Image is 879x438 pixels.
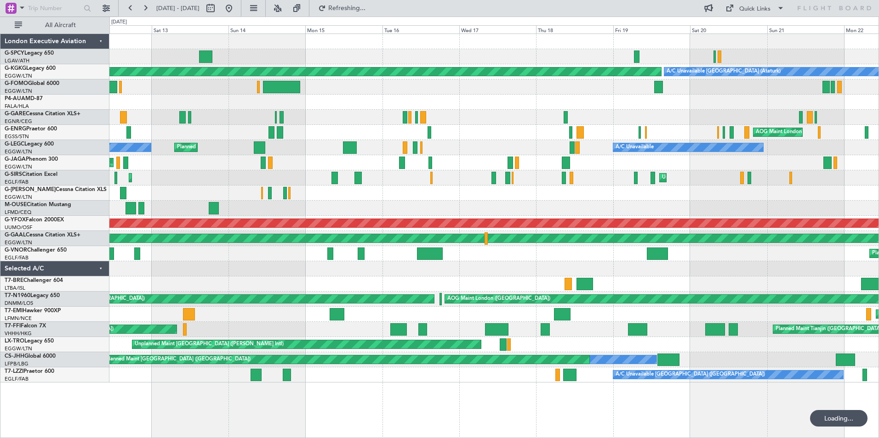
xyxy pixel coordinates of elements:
a: EGGW/LTN [5,345,32,352]
a: T7-EMIHawker 900XP [5,308,61,314]
a: LTBA/ISL [5,285,25,292]
a: G-VNORChallenger 650 [5,247,67,253]
span: T7-BRE [5,278,23,283]
div: Planned Maint [GEOGRAPHIC_DATA] ([GEOGRAPHIC_DATA]) [177,140,322,154]
div: A/C Unavailable [GEOGRAPHIC_DATA] (Ataturk) [667,65,781,79]
a: M-OUSECitation Mustang [5,202,71,208]
div: Unplanned Maint [GEOGRAPHIC_DATA] ([PERSON_NAME] Intl) [135,337,284,351]
span: CS-JHH [5,354,24,359]
a: T7-N1960Legacy 650 [5,293,60,298]
span: G-GARE [5,111,26,117]
span: G-[PERSON_NAME] [5,187,56,192]
a: VHHH/HKG [5,330,32,337]
button: All Aircraft [10,18,100,33]
input: Trip Number [28,1,81,15]
div: Planned Maint [GEOGRAPHIC_DATA] ([GEOGRAPHIC_DATA]) [131,171,276,185]
a: EGNR/CEG [5,118,32,125]
div: Sat 13 [152,25,228,34]
span: T7-FFI [5,323,21,329]
div: Tue 16 [382,25,459,34]
span: P4-AUA [5,96,25,101]
span: T7-LZZI [5,369,23,374]
span: G-FOMO [5,81,28,86]
a: FALA/HLA [5,103,29,110]
a: LFPB/LBG [5,360,29,367]
a: G-KGKGLegacy 600 [5,66,56,71]
a: DNMM/LOS [5,300,33,307]
a: CS-JHHGlobal 6000 [5,354,56,359]
a: EGSS/STN [5,133,29,140]
div: Planned Maint [GEOGRAPHIC_DATA] ([GEOGRAPHIC_DATA]) [106,353,251,366]
div: Fri 19 [613,25,690,34]
div: Quick Links [739,5,771,14]
a: LFMD/CEQ [5,209,31,216]
button: Quick Links [721,1,789,16]
div: Wed 17 [459,25,536,34]
div: AOG Maint London ([GEOGRAPHIC_DATA]) [447,292,550,306]
div: A/C Unavailable [GEOGRAPHIC_DATA] ([GEOGRAPHIC_DATA]) [616,368,765,382]
span: LX-TRO [5,338,24,344]
a: G-JAGAPhenom 300 [5,157,58,162]
span: G-VNOR [5,247,27,253]
span: All Aircraft [24,22,97,28]
span: G-LEGC [5,141,24,147]
a: G-YFOXFalcon 2000EX [5,217,64,223]
a: EGGW/LTN [5,239,32,246]
div: AOG Maint London ([GEOGRAPHIC_DATA]) [756,125,859,139]
span: G-JAGA [5,157,26,162]
span: G-ENRG [5,126,26,132]
a: G-FOMOGlobal 6000 [5,81,59,86]
div: A/C Unavailable [616,140,654,154]
a: EGGW/LTN [5,148,32,155]
a: G-GAALCessna Citation XLS+ [5,232,80,238]
a: G-GARECessna Citation XLS+ [5,111,80,117]
a: LGAV/ATH [5,57,29,64]
span: G-GAAL [5,232,26,238]
div: [DATE] [111,18,127,26]
span: [DATE] - [DATE] [156,4,200,12]
div: Sun 14 [228,25,305,34]
a: G-LEGCLegacy 600 [5,141,54,147]
span: T7-N1960 [5,293,30,298]
a: EGGW/LTN [5,194,32,201]
a: UUMO/OSF [5,224,32,231]
a: EGGW/LTN [5,163,32,170]
button: Refreshing... [314,1,369,16]
div: Unplanned Maint [GEOGRAPHIC_DATA] ([GEOGRAPHIC_DATA]) [662,171,813,185]
a: LFMN/NCE [5,315,32,322]
a: P4-AUAMD-87 [5,96,43,101]
div: Loading... [810,410,868,427]
span: G-KGKG [5,66,26,71]
div: Planned Maint [GEOGRAPHIC_DATA] ([GEOGRAPHIC_DATA]) [39,156,184,169]
div: Fri 12 [74,25,151,34]
a: EGLF/FAB [5,376,29,382]
span: M-OUSE [5,202,27,208]
span: T7-EMI [5,308,23,314]
div: Mon 15 [305,25,382,34]
a: T7-LZZIPraetor 600 [5,369,54,374]
a: G-[PERSON_NAME]Cessna Citation XLS [5,187,107,192]
a: G-SPCYLegacy 650 [5,51,54,56]
a: G-ENRGPraetor 600 [5,126,57,132]
span: G-SIRS [5,172,22,177]
a: G-SIRSCitation Excel [5,172,57,177]
a: EGGW/LTN [5,88,32,95]
span: G-YFOX [5,217,26,223]
a: LX-TROLegacy 650 [5,338,54,344]
a: T7-FFIFalcon 7X [5,323,46,329]
a: EGLF/FAB [5,179,29,185]
div: Sat 20 [690,25,767,34]
a: EGGW/LTN [5,73,32,79]
span: Refreshing... [328,5,366,11]
div: Sun 21 [767,25,844,34]
a: EGLF/FAB [5,254,29,261]
span: G-SPCY [5,51,24,56]
a: T7-BREChallenger 604 [5,278,63,283]
div: Thu 18 [536,25,613,34]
